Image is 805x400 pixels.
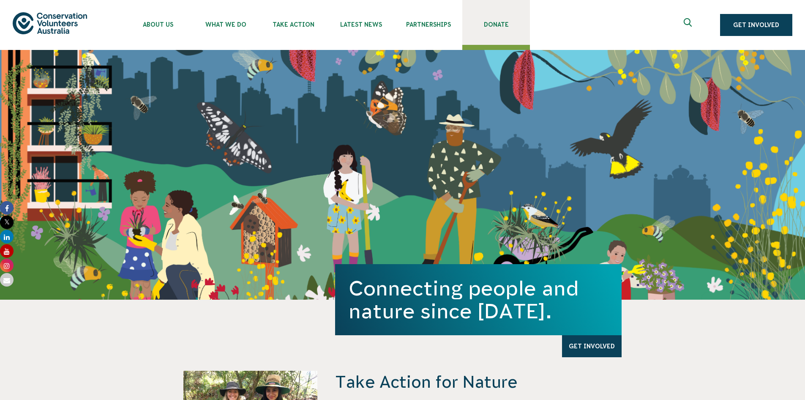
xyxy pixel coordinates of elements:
[335,371,622,393] h4: Take Action for Nature
[562,335,622,357] a: Get Involved
[684,18,694,32] span: Expand search box
[462,21,530,28] span: Donate
[13,12,87,34] img: logo.svg
[395,21,462,28] span: Partnerships
[327,21,395,28] span: Latest News
[124,21,192,28] span: About Us
[259,21,327,28] span: Take Action
[720,14,792,36] a: Get Involved
[192,21,259,28] span: What We Do
[679,15,699,35] button: Expand search box Close search box
[349,277,608,323] h1: Connecting people and nature since [DATE].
